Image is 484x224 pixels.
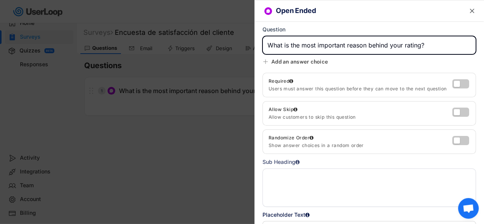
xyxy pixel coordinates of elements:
div: Question [262,26,285,33]
text:  [470,7,474,15]
div: Add an answer choice [271,58,328,65]
div: Required [269,78,293,84]
div: Sub Heading [262,158,300,166]
div: Bate-papo aberto [458,198,479,219]
input: Type your question here... [262,36,476,54]
h6: Open Ended [276,7,452,15]
div: Show answer choices in a random order [269,142,450,149]
img: ConversationMinor.svg [266,9,271,13]
div: Allow Skip [269,106,297,113]
div: Allow customers to skip this question [269,114,452,120]
div: Users must answer this question before they can move to the next question [269,86,452,92]
div: Placeholder Text [262,211,476,219]
div: Randomize Order [269,135,313,141]
button:  [468,7,476,15]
